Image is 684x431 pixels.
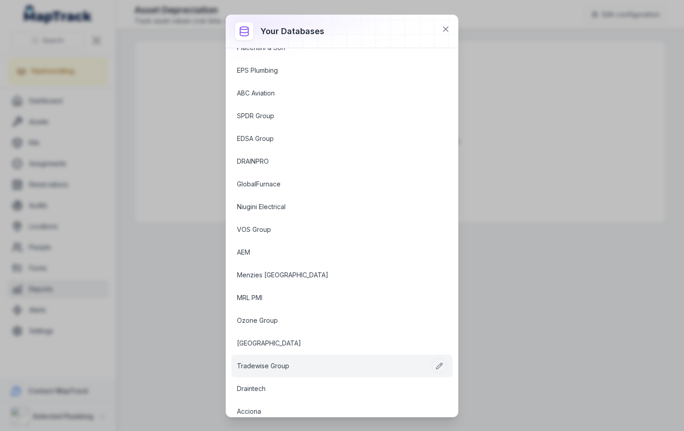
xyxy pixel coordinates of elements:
a: AEM [237,248,425,257]
a: Ozone Group [237,316,425,325]
a: EPS Plumbing [237,66,425,75]
a: MRL PMI [237,293,425,302]
a: DRAINPRO [237,157,425,166]
a: [GEOGRAPHIC_DATA] [237,339,425,348]
a: ABC Aviation [237,89,425,98]
a: Draintech [237,384,425,393]
a: Menzies [GEOGRAPHIC_DATA] [237,271,425,280]
a: Tradewise Group [237,361,425,371]
a: EDSA Group [237,134,425,143]
a: Acciona [237,407,425,416]
a: SPDR Group [237,111,425,120]
a: Piacentini & Son [237,43,425,52]
a: Niugini Electrical [237,202,425,211]
a: VOS Group [237,225,425,234]
a: GlobalFurnace [237,180,425,189]
h3: Your databases [261,25,324,38]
